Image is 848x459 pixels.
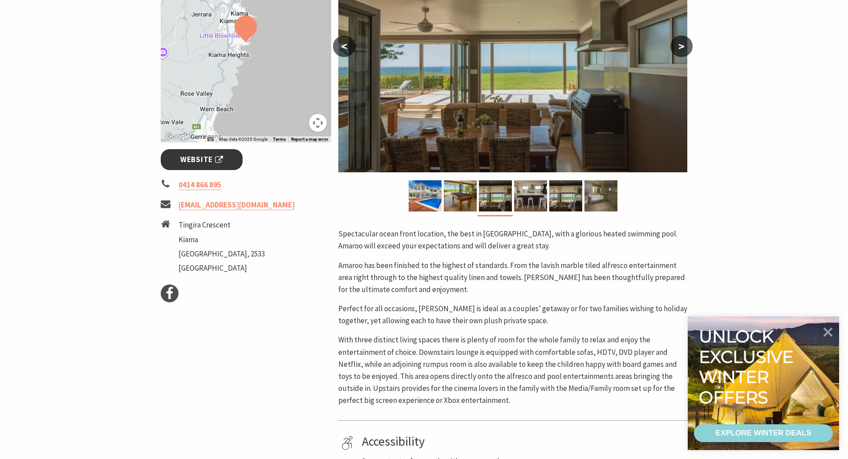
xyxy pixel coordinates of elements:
img: Heated Pool [409,180,442,211]
img: Ensuite [584,180,617,211]
div: Unlock exclusive winter offers [699,326,797,407]
img: Alfresco [444,180,477,211]
a: EXPLORE WINTER DEALS [694,424,833,442]
p: Amaroo has been finished to the highest of standards. From the lavish marble tiled alfresco enter... [338,260,687,296]
button: < [333,36,355,57]
p: With three distinct living spaces there is plenty of room for the whole family to relax and enjoy... [338,334,687,406]
a: Terms [273,137,286,142]
button: > [670,36,693,57]
div: EXPLORE WINTER DEALS [715,424,811,442]
a: Website [161,149,243,170]
li: [GEOGRAPHIC_DATA], 2533 [179,248,265,260]
a: 0414 866 895 [179,180,221,190]
li: [GEOGRAPHIC_DATA] [179,262,265,274]
button: Keyboard shortcuts [207,136,214,142]
p: Spectacular ocean front location, the best in [GEOGRAPHIC_DATA], with a glorious heated swimming ... [338,228,687,252]
a: [EMAIL_ADDRESS][DOMAIN_NAME] [179,200,295,210]
a: Report a map error [291,137,329,142]
img: Kitchen [514,180,547,211]
p: Perfect for all occasions, [PERSON_NAME] is ideal as a couples’ getaway or for two families wishi... [338,303,687,327]
span: Website [180,154,223,166]
button: Map camera controls [309,114,327,132]
li: Kiama [179,234,265,246]
img: Alfresco [479,180,512,211]
img: Google [163,131,192,142]
a: Open this area in Google Maps (opens a new window) [163,131,192,142]
img: Alfresco [549,180,582,211]
span: Map data ©2025 Google [219,137,268,142]
li: Tingira Crescent [179,219,265,231]
h4: Accessibility [362,434,684,449]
